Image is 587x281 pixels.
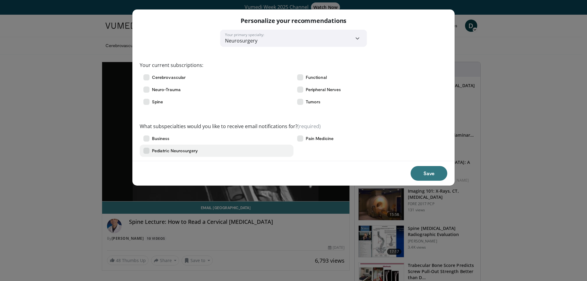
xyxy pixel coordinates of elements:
[306,87,341,93] span: Peripheral Nerves
[306,135,334,142] span: Pain Medicine
[140,123,321,130] label: What subspecialties would you like to receive email notifications for?
[152,74,186,80] span: Cerebrovascular
[241,17,347,25] p: Personalize your recommendations
[152,99,163,105] span: Spine
[306,99,320,105] span: Tumors
[152,87,181,93] span: Neuro-Trauma
[152,148,198,154] span: Pediatric Neurosurgery
[152,135,170,142] span: Business
[306,74,327,80] span: Functional
[297,123,321,130] span: (required)
[411,166,447,181] button: Save
[140,61,203,69] label: Your current subscriptions:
